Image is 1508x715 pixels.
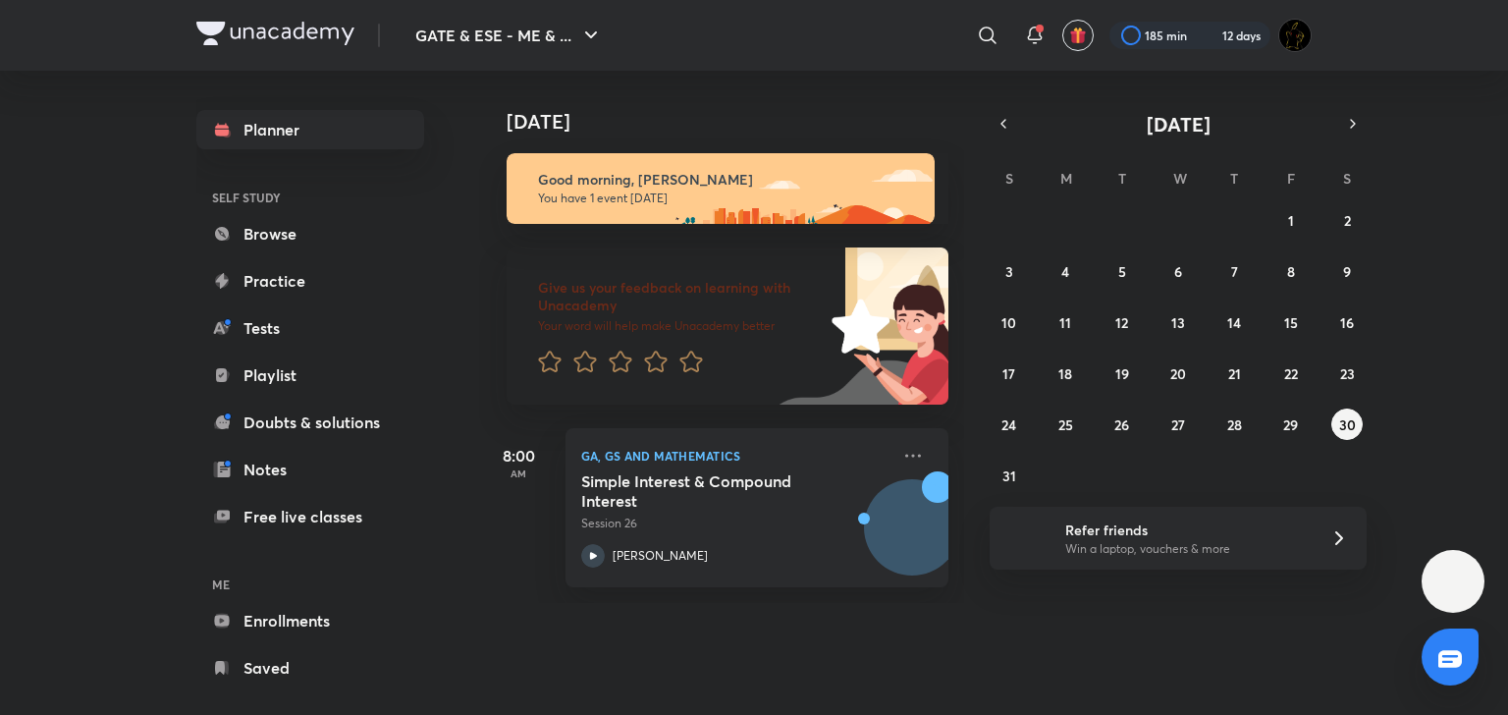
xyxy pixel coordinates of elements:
[1005,169,1013,188] abbr: Sunday
[1331,255,1363,287] button: August 9, 2025
[196,22,354,50] a: Company Logo
[1059,313,1071,332] abbr: August 11, 2025
[1275,357,1307,389] button: August 22, 2025
[404,16,615,55] button: GATE & ESE - ME & ...
[994,409,1025,440] button: August 24, 2025
[1227,415,1242,434] abbr: August 28, 2025
[507,153,935,224] img: morning
[581,444,889,467] p: GA, GS and Mathematics
[196,110,424,149] a: Planner
[865,490,959,584] img: Avatar
[196,214,424,253] a: Browse
[994,255,1025,287] button: August 3, 2025
[1050,306,1081,338] button: August 11, 2025
[1284,364,1298,383] abbr: August 22, 2025
[1340,364,1355,383] abbr: August 23, 2025
[1228,364,1241,383] abbr: August 21, 2025
[1005,519,1045,558] img: referral
[1058,364,1072,383] abbr: August 18, 2025
[1118,262,1126,281] abbr: August 5, 2025
[1231,262,1238,281] abbr: August 7, 2025
[196,308,424,348] a: Tests
[1001,415,1016,434] abbr: August 24, 2025
[1060,169,1072,188] abbr: Monday
[765,247,948,405] img: feedback_image
[538,318,825,334] p: Your word will help make Unacademy better
[1162,409,1194,440] button: August 27, 2025
[994,357,1025,389] button: August 17, 2025
[1331,409,1363,440] button: August 30, 2025
[1062,20,1094,51] button: avatar
[1340,313,1354,332] abbr: August 16, 2025
[1218,409,1250,440] button: August 28, 2025
[581,471,826,511] h5: Simple Interest & Compound Interest
[994,460,1025,491] button: August 31, 2025
[1230,169,1238,188] abbr: Thursday
[196,568,424,601] h6: ME
[1118,169,1126,188] abbr: Tuesday
[1344,211,1351,230] abbr: August 2, 2025
[1288,211,1294,230] abbr: August 1, 2025
[196,648,424,687] a: Saved
[196,356,424,395] a: Playlist
[1005,262,1013,281] abbr: August 3, 2025
[538,279,825,314] h6: Give us your feedback on learning with Unacademy
[538,191,917,206] p: You have 1 event [DATE]
[1339,415,1356,434] abbr: August 30, 2025
[1227,313,1241,332] abbr: August 14, 2025
[1173,169,1187,188] abbr: Wednesday
[1162,255,1194,287] button: August 6, 2025
[1287,169,1295,188] abbr: Friday
[196,450,424,489] a: Notes
[1441,570,1465,593] img: ttu
[1106,306,1138,338] button: August 12, 2025
[1106,357,1138,389] button: August 19, 2025
[1050,409,1081,440] button: August 25, 2025
[1065,540,1307,558] p: Win a laptop, vouchers & more
[1162,357,1194,389] button: August 20, 2025
[1331,204,1363,236] button: August 2, 2025
[1218,357,1250,389] button: August 21, 2025
[1065,520,1307,540] h6: Refer friends
[1069,27,1087,44] img: avatar
[1017,110,1339,137] button: [DATE]
[994,306,1025,338] button: August 10, 2025
[1002,467,1016,485] abbr: August 31, 2025
[196,181,424,214] h6: SELF STUDY
[1284,313,1298,332] abbr: August 15, 2025
[581,515,889,532] p: Session 26
[196,261,424,301] a: Practice
[1061,262,1069,281] abbr: August 4, 2025
[1275,409,1307,440] button: August 29, 2025
[507,110,968,134] h4: [DATE]
[1002,364,1015,383] abbr: August 17, 2025
[1343,262,1351,281] abbr: August 9, 2025
[1050,357,1081,389] button: August 18, 2025
[1275,204,1307,236] button: August 1, 2025
[1106,409,1138,440] button: August 26, 2025
[1283,415,1298,434] abbr: August 29, 2025
[1218,306,1250,338] button: August 14, 2025
[1275,255,1307,287] button: August 8, 2025
[1278,19,1312,52] img: Ranit Maity01
[1174,262,1182,281] abbr: August 6, 2025
[538,171,917,189] h6: Good morning, [PERSON_NAME]
[479,467,558,479] p: AM
[613,547,708,565] p: [PERSON_NAME]
[1171,415,1185,434] abbr: August 27, 2025
[196,497,424,536] a: Free live classes
[1058,415,1073,434] abbr: August 25, 2025
[196,601,424,640] a: Enrollments
[1147,111,1211,137] span: [DATE]
[1171,313,1185,332] abbr: August 13, 2025
[1114,415,1129,434] abbr: August 26, 2025
[1106,255,1138,287] button: August 5, 2025
[1343,169,1351,188] abbr: Saturday
[1331,306,1363,338] button: August 16, 2025
[1275,306,1307,338] button: August 15, 2025
[1115,313,1128,332] abbr: August 12, 2025
[1170,364,1186,383] abbr: August 20, 2025
[479,444,558,467] h5: 8:00
[1162,306,1194,338] button: August 13, 2025
[1331,357,1363,389] button: August 23, 2025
